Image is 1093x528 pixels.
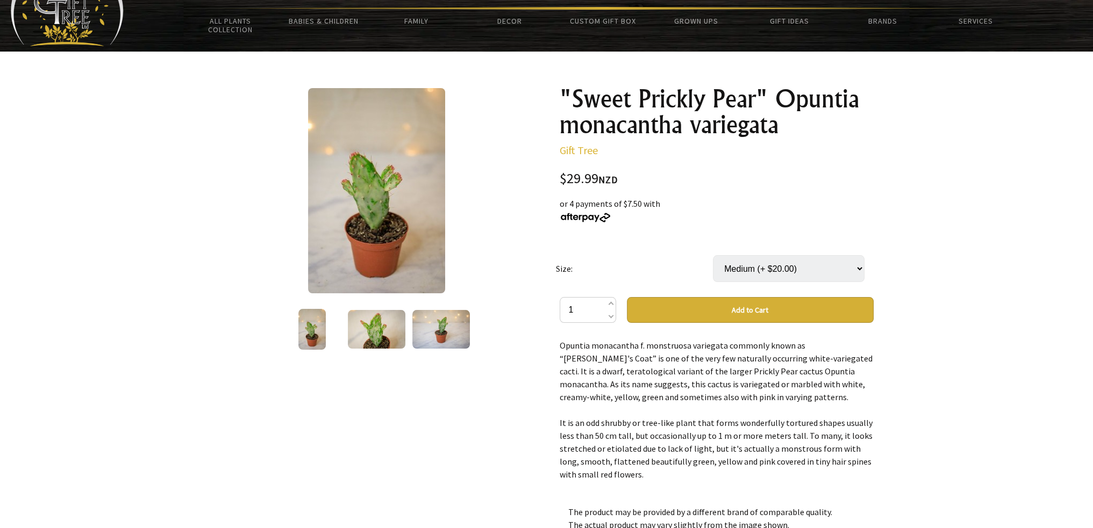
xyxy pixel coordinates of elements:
div: Opuntia monacantha f. monstruosa variegata commonly known as “[PERSON_NAME]'s Coat” is one of the... [560,339,874,481]
div: $29.99 [560,172,874,186]
td: Size: [556,240,713,297]
a: Family [370,10,463,32]
div: or 4 payments of $7.50 with [560,197,874,223]
a: Custom Gift Box [556,10,649,32]
img: "Sweet Prickly Pear" Opuntia monacantha variegata [308,88,445,293]
a: All Plants Collection [184,10,277,41]
img: "Sweet Prickly Pear" Opuntia monacantha variegata [412,310,470,349]
a: Grown Ups [649,10,742,32]
h1: "Sweet Prickly Pear" Opuntia monacantha variegata [560,86,874,138]
img: "Sweet Prickly Pear" Opuntia monacantha variegata [298,309,326,350]
img: "Sweet Prickly Pear" Opuntia monacantha variegata [348,310,406,349]
a: Babies & Children [277,10,370,32]
a: Decor [463,10,556,32]
button: Add to Cart [627,297,874,323]
a: Gift Tree [560,143,598,157]
img: Afterpay [560,213,611,222]
a: Gift Ideas [742,10,835,32]
a: Brands [836,10,929,32]
a: Services [929,10,1022,32]
span: NZD [598,173,618,186]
